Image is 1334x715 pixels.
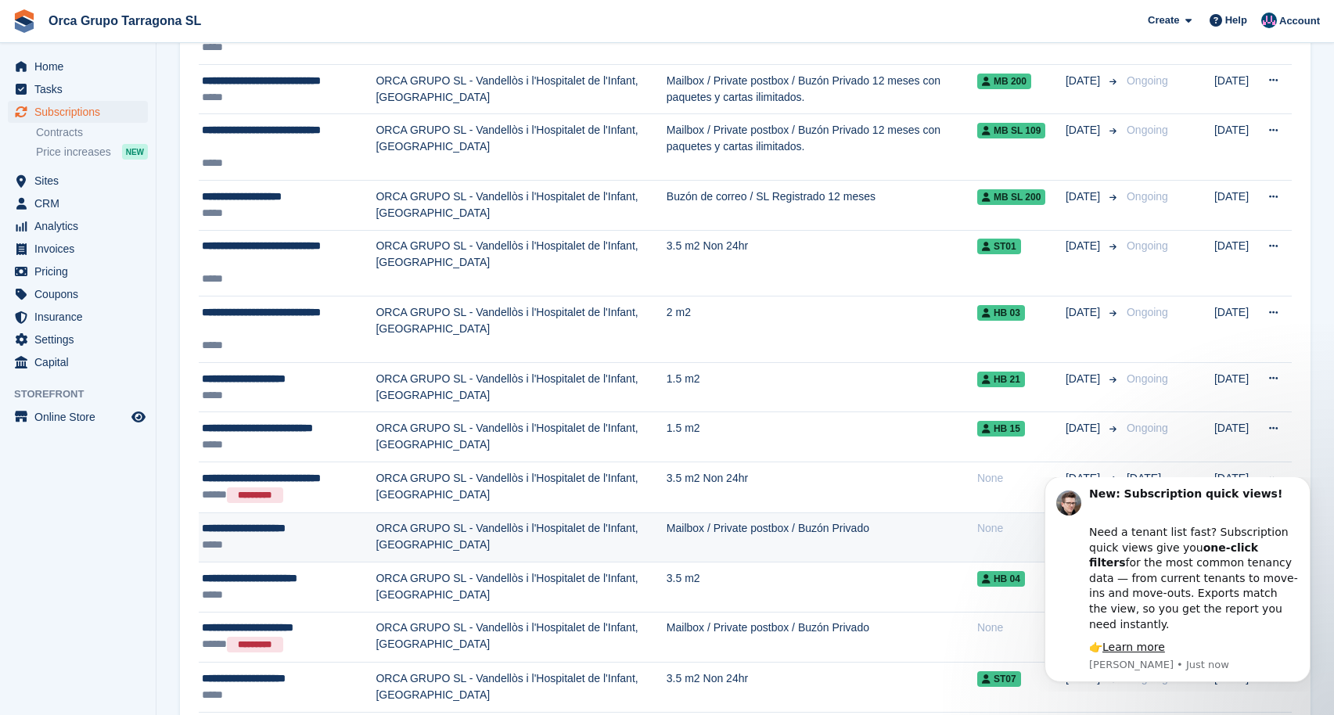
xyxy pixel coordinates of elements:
[35,13,60,38] img: Profile image for Steven
[1066,470,1103,487] span: [DATE]
[42,8,207,34] a: Orca Grupo Tarragona SL
[8,56,148,77] a: menu
[1066,420,1103,437] span: [DATE]
[667,412,977,462] td: 1.5 m2
[1066,73,1103,89] span: [DATE]
[977,74,1031,89] span: MB 200
[34,192,128,214] span: CRM
[376,612,666,663] td: ORCA GRUPO SL - Vandellòs i l'Hospitalet de l'Infant, [GEOGRAPHIC_DATA]
[68,10,261,23] b: New: Subscription quick views!
[8,283,148,305] a: menu
[8,238,148,260] a: menu
[376,512,666,562] td: ORCA GRUPO SL - Vandellòs i l'Hospitalet de l'Infant, [GEOGRAPHIC_DATA]
[977,123,1045,138] span: MB SL 109
[34,351,128,373] span: Capital
[1127,124,1168,136] span: Ongoing
[376,296,666,363] td: ORCA GRUPO SL - Vandellòs i l'Hospitalet de l'Infant, [GEOGRAPHIC_DATA]
[1066,304,1103,321] span: [DATE]
[1261,13,1277,28] img: ADMIN MANAGMENT
[1127,239,1168,252] span: Ongoing
[977,620,1066,636] div: None
[667,462,977,512] td: 3.5 m2 Non 24hr
[129,408,148,426] a: Preview store
[68,163,278,178] div: 👉
[1066,371,1103,387] span: [DATE]
[36,125,148,140] a: Contracts
[34,78,128,100] span: Tasks
[36,143,148,160] a: Price increases NEW
[8,351,148,373] a: menu
[376,562,666,613] td: ORCA GRUPO SL - Vandellòs i l'Hospitalet de l'Infant, [GEOGRAPHIC_DATA]
[667,663,977,713] td: 3.5 m2 Non 24hr
[1214,296,1259,363] td: [DATE]
[667,512,977,562] td: Mailbox / Private postbox / Buzón Privado
[667,230,977,296] td: 3.5 m2 Non 24hr
[34,283,128,305] span: Coupons
[1279,13,1320,29] span: Account
[1214,180,1259,230] td: [DATE]
[376,230,666,296] td: ORCA GRUPO SL - Vandellòs i l'Hospitalet de l'Infant, [GEOGRAPHIC_DATA]
[122,144,148,160] div: NEW
[8,329,148,350] a: menu
[36,145,111,160] span: Price increases
[1214,230,1259,296] td: [DATE]
[376,412,666,462] td: ORCA GRUPO SL - Vandellòs i l'Hospitalet de l'Infant, [GEOGRAPHIC_DATA]
[1066,238,1103,254] span: [DATE]
[1021,477,1334,692] iframe: Intercom notifications message
[667,562,977,613] td: 3.5 m2
[1127,372,1168,385] span: Ongoing
[1066,189,1103,205] span: [DATE]
[34,101,128,123] span: Subscriptions
[81,163,144,176] a: Learn more
[14,386,156,402] span: Storefront
[8,260,148,282] a: menu
[34,260,128,282] span: Pricing
[8,78,148,100] a: menu
[376,462,666,512] td: ORCA GRUPO SL - Vandellòs i l'Hospitalet de l'Infant, [GEOGRAPHIC_DATA]
[977,671,1021,687] span: ST07
[68,181,278,195] p: Message from Steven, sent Just now
[34,306,128,328] span: Insurance
[977,571,1025,587] span: HB 04
[667,180,977,230] td: Buzón de correo / SL Registrado 12 meses
[1225,13,1247,28] span: Help
[1214,64,1259,114] td: [DATE]
[8,215,148,237] a: menu
[1127,422,1168,434] span: Ongoing
[1214,462,1259,512] td: [DATE]
[977,372,1025,387] span: HB 21
[8,306,148,328] a: menu
[376,180,666,230] td: ORCA GRUPO SL - Vandellòs i l'Hospitalet de l'Infant, [GEOGRAPHIC_DATA]
[68,32,278,155] div: Need a tenant list fast? Subscription quick views give you for the most common tenancy data — fro...
[667,64,977,114] td: Mailbox / Private postbox / Buzón Privado 12 meses con paquetes y cartas ilimitados.
[977,189,1045,205] span: MB SL 200
[1066,122,1103,138] span: [DATE]
[1214,412,1259,462] td: [DATE]
[34,170,128,192] span: Sites
[1127,306,1168,318] span: Ongoing
[977,305,1025,321] span: HB 03
[977,470,1066,487] div: None
[1148,13,1179,28] span: Create
[1127,74,1168,87] span: Ongoing
[667,114,977,181] td: Mailbox / Private postbox / Buzón Privado 12 meses con paquetes y cartas ilimitados.
[68,9,278,178] div: Message content
[667,612,977,663] td: Mailbox / Private postbox / Buzón Privado
[8,192,148,214] a: menu
[977,239,1021,254] span: ST01
[1127,190,1168,203] span: Ongoing
[1214,114,1259,181] td: [DATE]
[34,238,128,260] span: Invoices
[1127,472,1161,484] span: [DATE]
[34,56,128,77] span: Home
[8,406,148,428] a: menu
[376,362,666,412] td: ORCA GRUPO SL - Vandellòs i l'Hospitalet de l'Infant, [GEOGRAPHIC_DATA]
[34,215,128,237] span: Analytics
[13,9,36,33] img: stora-icon-8386f47178a22dfd0bd8f6a31ec36ba5ce8667c1dd55bd0f319d3a0aa187defe.svg
[1214,362,1259,412] td: [DATE]
[376,64,666,114] td: ORCA GRUPO SL - Vandellòs i l'Hospitalet de l'Infant, [GEOGRAPHIC_DATA]
[34,329,128,350] span: Settings
[977,520,1066,537] div: None
[8,170,148,192] a: menu
[667,362,977,412] td: 1.5 m2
